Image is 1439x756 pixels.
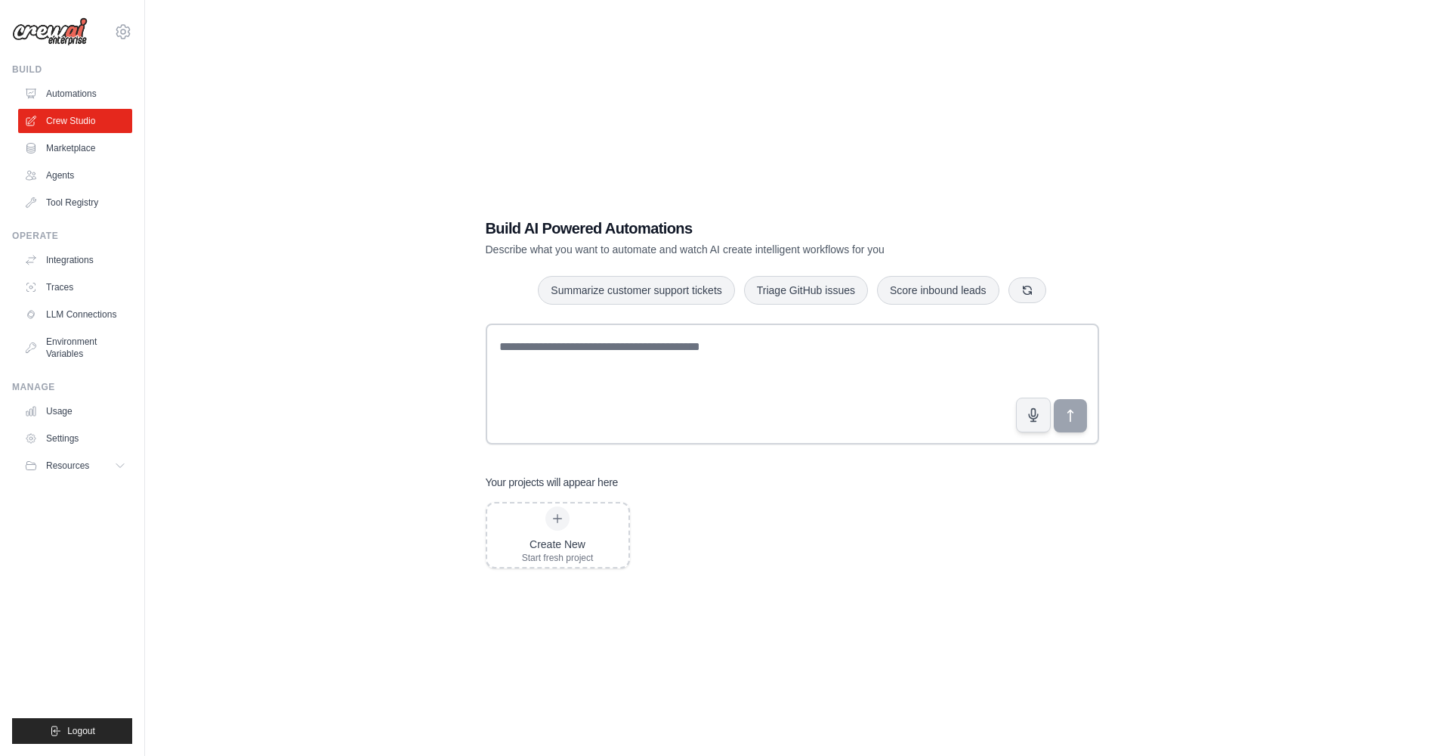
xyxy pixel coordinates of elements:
div: Operate [12,230,132,242]
a: Marketplace [18,136,132,160]
a: Agents [18,163,132,187]
span: Logout [67,725,95,737]
div: Start fresh project [522,552,594,564]
button: Triage GitHub issues [744,276,868,305]
button: Get new suggestions [1008,277,1046,303]
button: Click to speak your automation idea [1016,398,1051,432]
div: Manage [12,381,132,393]
button: Logout [12,718,132,744]
h1: Build AI Powered Automations [486,218,993,239]
a: Settings [18,426,132,451]
a: Automations [18,82,132,106]
a: Environment Variables [18,330,132,366]
span: Resources [46,460,89,472]
a: Tool Registry [18,191,132,215]
button: Score inbound leads [877,276,999,305]
h3: Your projects will appear here [486,475,619,490]
button: Summarize customer support tickets [538,276,734,305]
a: Crew Studio [18,109,132,133]
a: Usage [18,399,132,423]
img: Logo [12,17,88,46]
a: Traces [18,275,132,299]
div: Create New [522,537,594,552]
p: Describe what you want to automate and watch AI create intelligent workflows for you [486,242,993,257]
a: LLM Connections [18,302,132,327]
button: Resources [18,454,132,478]
div: Build [12,64,132,76]
a: Integrations [18,248,132,272]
